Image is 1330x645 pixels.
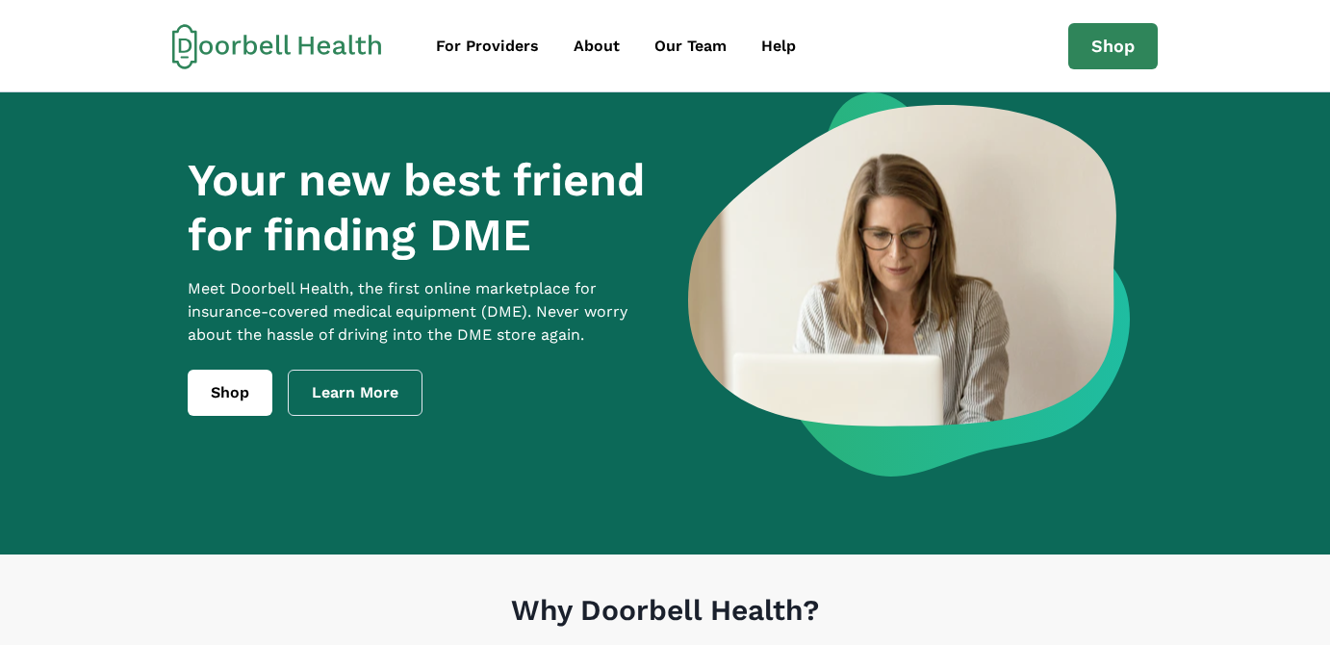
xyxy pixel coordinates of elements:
div: Our Team [654,35,727,58]
a: For Providers [421,27,554,65]
div: Help [761,35,796,58]
a: Shop [188,370,272,416]
a: About [558,27,635,65]
img: a woman looking at a computer [688,92,1130,477]
a: Learn More [288,370,422,416]
a: Help [746,27,811,65]
h1: Your new best friend for finding DME [188,153,655,262]
a: Shop [1068,23,1158,69]
p: Meet Doorbell Health, the first online marketplace for insurance-covered medical equipment (DME).... [188,277,655,347]
div: About [574,35,620,58]
a: Our Team [639,27,742,65]
div: For Providers [436,35,539,58]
